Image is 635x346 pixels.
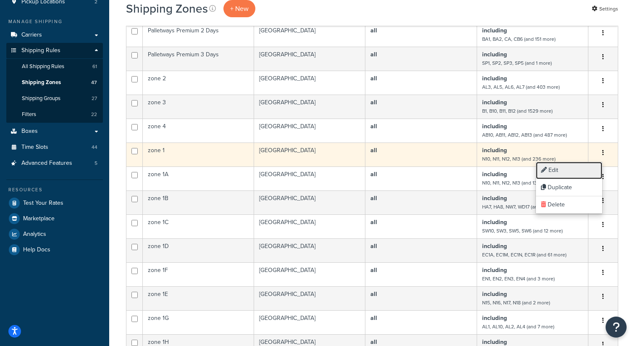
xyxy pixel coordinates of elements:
b: including [482,290,507,298]
b: including [482,74,507,83]
span: Analytics [23,231,46,238]
span: 5 [94,160,97,167]
small: EN1, EN2, EN3, EN4 (and 3 more) [482,275,555,283]
b: all [370,122,377,131]
td: Palletways Premium 2 Days [143,23,254,47]
span: Shipping Groups [22,95,60,102]
a: All Shipping Rules 61 [6,59,103,74]
span: 47 [91,79,97,86]
td: [GEOGRAPHIC_DATA] [254,286,365,310]
small: AB10, AB11, AB12, AB13 (and 487 more) [482,131,567,139]
a: Test Your Rates [6,195,103,211]
span: Shipping Zones [22,79,61,86]
a: Analytics [6,227,103,242]
b: all [370,170,377,179]
td: [GEOGRAPHIC_DATA] [254,214,365,238]
span: 22 [91,111,97,118]
span: 44 [92,144,97,151]
li: All Shipping Rules [6,59,103,74]
td: [GEOGRAPHIC_DATA] [254,119,365,143]
td: zone 2 [143,71,254,95]
b: including [482,98,507,107]
td: zone 4 [143,119,254,143]
b: including [482,218,507,227]
button: Open Resource Center [606,317,627,338]
small: N10, N11, N12, N13 (and 236 more) [482,155,556,163]
small: AL1, AL10, AL2, AL4 (and 7 more) [482,323,554,330]
td: [GEOGRAPHIC_DATA] [254,238,365,262]
h1: Shipping Zones [126,0,208,17]
td: [GEOGRAPHIC_DATA] [254,166,365,190]
td: [GEOGRAPHIC_DATA] [254,310,365,334]
b: including [482,170,507,179]
td: [GEOGRAPHIC_DATA] [254,262,365,286]
span: + New [230,4,249,13]
a: Advanced Features 5 [6,156,103,171]
td: zone 1G [143,310,254,334]
small: AL3, AL5, AL6, AL7 (and 403 more) [482,83,560,91]
a: Shipping Rules [6,43,103,58]
b: including [482,122,507,131]
span: Filters [22,111,36,118]
b: all [370,290,377,298]
td: [GEOGRAPHIC_DATA] [254,23,365,47]
td: [GEOGRAPHIC_DATA] [254,95,365,119]
b: including [482,194,507,203]
small: SW10, SW3, SW5, SW6 (and 12 more) [482,227,563,235]
span: Boxes [21,128,38,135]
span: Help Docs [23,246,50,254]
a: Carriers [6,27,103,43]
a: Boxes [6,124,103,139]
span: Marketplace [23,215,55,222]
li: Advanced Features [6,156,103,171]
a: Duplicate [536,179,602,196]
a: Edit [536,162,602,179]
b: including [482,26,507,35]
a: Help Docs [6,242,103,257]
span: Time Slots [21,144,48,151]
span: 61 [92,63,97,70]
small: B1, B10, B11, B12 (and 1529 more) [482,107,553,115]
span: Carriers [21,32,42,39]
td: [GEOGRAPHIC_DATA] [254,71,365,95]
b: all [370,266,377,275]
td: zone 1D [143,238,254,262]
b: all [370,98,377,107]
span: Shipping Rules [21,47,60,54]
b: including [482,314,507,322]
td: zone 1F [143,262,254,286]
small: BA1, BA2, CA, CB6 (and 151 more) [482,35,556,43]
b: including [482,146,507,155]
td: zone 1C [143,214,254,238]
td: zone 1 [143,143,254,166]
td: zone 1B [143,190,254,214]
li: Filters [6,107,103,122]
span: Test Your Rates [23,200,63,207]
td: Palletways Premium 3 Days [143,47,254,71]
b: all [370,74,377,83]
small: N15, N16, N17, N18 (and 2 more) [482,299,550,306]
li: Time Slots [6,140,103,155]
b: all [370,50,377,59]
li: Shipping Zones [6,75,103,90]
b: all [370,194,377,203]
a: Time Slots 44 [6,140,103,155]
a: Marketplace [6,211,103,226]
td: [GEOGRAPHIC_DATA] [254,190,365,214]
b: including [482,242,507,251]
li: Shipping Groups [6,91,103,106]
b: including [482,266,507,275]
span: All Shipping Rules [22,63,64,70]
td: zone 1A [143,166,254,190]
td: zone 1E [143,286,254,310]
small: N10, N11, N12, N13 (and 13 more) [482,179,551,187]
span: Advanced Features [21,160,72,167]
div: Resources [6,186,103,193]
small: EC1A, EC1M, EC1N, EC1R (and 61 more) [482,251,567,259]
b: all [370,146,377,155]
